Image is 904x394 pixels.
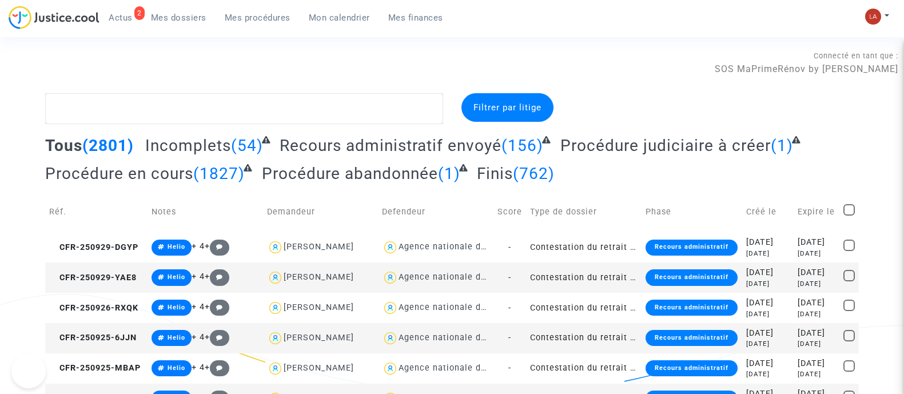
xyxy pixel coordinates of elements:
div: [DATE] [798,327,835,340]
td: Contestation du retrait de [PERSON_NAME] par l'ANAH (mandataire) [526,293,641,323]
div: [DATE] [798,297,835,309]
span: CFR-250929-YAE8 [49,273,137,282]
td: Phase [642,192,743,232]
span: Procédure en cours [45,164,193,183]
div: [DATE] [746,266,790,279]
div: [PERSON_NAME] [284,242,354,252]
div: [PERSON_NAME] [284,303,354,312]
a: Mes finances [379,9,452,26]
span: (762) [513,164,555,183]
div: [DATE] [746,339,790,349]
td: Réf. [45,192,148,232]
div: [DATE] [798,266,835,279]
div: Agence nationale de l'habitat [399,303,524,312]
td: Expire le [794,192,839,232]
span: Connecté en tant que : [814,51,898,60]
span: + 4 [192,332,205,342]
span: + 4 [192,272,205,281]
td: Notes [148,192,262,232]
td: Demandeur [263,192,378,232]
td: Contestation du retrait de [PERSON_NAME] par l'ANAH (mandataire) [526,353,641,384]
div: Agence nationale de l'habitat [399,272,524,282]
span: Finis [477,164,513,183]
td: Contestation du retrait de [PERSON_NAME] par l'ANAH (mandataire) [526,323,641,353]
span: (2801) [82,136,134,155]
span: Procédure judiciaire à créer [560,136,771,155]
span: Incomplets [145,136,231,155]
td: Créé le [742,192,794,232]
div: [DATE] [798,369,835,379]
span: Mes dossiers [151,13,206,23]
span: CFR-250929-DGYP [49,242,138,252]
span: (54) [231,136,263,155]
span: Helio [168,364,185,372]
img: icon-user.svg [382,360,399,377]
span: (156) [501,136,543,155]
div: [DATE] [746,369,790,379]
span: - [508,303,511,313]
a: Mon calendrier [300,9,379,26]
div: [PERSON_NAME] [284,333,354,343]
span: + [205,272,229,281]
div: Agence nationale de l'habitat [399,363,524,373]
div: [DATE] [746,297,790,309]
td: Type de dossier [526,192,641,232]
iframe: Help Scout Beacon - Open [11,354,46,388]
div: [DATE] [746,279,790,289]
td: Contestation du retrait de [PERSON_NAME] par l'ANAH (mandataire) [526,262,641,293]
img: 3f9b7d9779f7b0ffc2b90d026f0682a9 [865,9,881,25]
span: - [508,242,511,252]
span: + 4 [192,241,205,251]
span: - [508,363,511,373]
span: CFR-250925-MBAP [49,363,141,373]
span: Helio [168,304,185,311]
span: + [205,241,229,251]
span: Helio [168,334,185,341]
div: [DATE] [746,236,790,249]
span: - [508,273,511,282]
div: [DATE] [798,309,835,319]
img: jc-logo.svg [9,6,99,29]
span: + [205,302,229,312]
div: [DATE] [746,357,790,370]
span: Mon calendrier [309,13,370,23]
td: Score [493,192,526,232]
a: Mes procédures [216,9,300,26]
div: [DATE] [746,309,790,319]
img: icon-user.svg [382,269,399,286]
div: [DATE] [798,236,835,249]
span: Filtrer par litige [473,102,541,113]
img: icon-user.svg [267,269,284,286]
div: [DATE] [798,249,835,258]
span: Procédure abandonnée [262,164,438,183]
span: Actus [109,13,133,23]
span: Helio [168,243,185,250]
img: icon-user.svg [382,330,399,347]
span: (1827) [193,164,245,183]
div: [DATE] [746,327,790,340]
span: CFR-250925-6JJN [49,333,137,343]
div: [PERSON_NAME] [284,272,354,282]
span: Recours administratif envoyé [280,136,501,155]
div: Recours administratif [646,240,738,256]
div: Recours administratif [646,330,738,346]
img: icon-user.svg [267,360,284,377]
span: Tous [45,136,82,155]
span: CFR-250926-RXQK [49,303,138,313]
td: Contestation du retrait de [PERSON_NAME] par l'ANAH (mandataire) [526,232,641,262]
span: Mes finances [388,13,443,23]
div: Recours administratif [646,269,738,285]
div: 2 [134,6,145,20]
div: Agence nationale de l'habitat [399,333,524,343]
div: Agence nationale de l'habitat [399,242,524,252]
div: [PERSON_NAME] [284,363,354,373]
img: icon-user.svg [267,239,284,256]
div: [DATE] [798,339,835,349]
img: icon-user.svg [382,239,399,256]
span: (1) [771,136,793,155]
div: [DATE] [798,357,835,370]
div: [DATE] [798,279,835,289]
div: [DATE] [746,249,790,258]
span: - [508,333,511,343]
span: + 4 [192,363,205,372]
